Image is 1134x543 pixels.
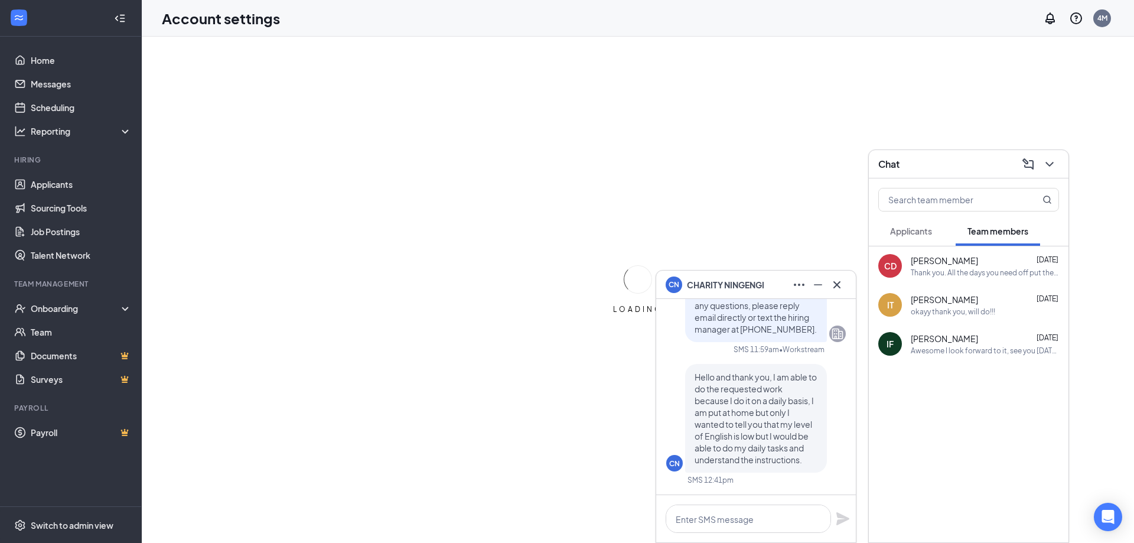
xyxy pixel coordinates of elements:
[31,125,132,137] div: Reporting
[1019,155,1038,174] button: ComposeMessage
[830,278,844,292] svg: Cross
[792,278,806,292] svg: Ellipses
[827,275,846,294] button: Cross
[31,303,122,314] div: Onboarding
[887,299,894,311] div: IT
[31,196,132,220] a: Sourcing Tools
[687,475,734,485] div: SMS 12:41pm
[669,459,680,469] div: CN
[13,12,25,24] svg: WorkstreamLogo
[14,303,26,314] svg: UserCheck
[14,403,129,413] div: Payroll
[911,294,978,305] span: [PERSON_NAME]
[31,96,132,119] a: Scheduling
[31,519,113,531] div: Switch to admin view
[1037,333,1058,342] span: [DATE]
[14,279,129,289] div: Team Management
[911,255,978,266] span: [PERSON_NAME]
[911,346,1059,356] div: Awesome I look forward to it, see you [DATE]!
[695,372,817,465] span: Hello and thank you, I am able to do the requested work because I do it on a daily basis, I am pu...
[1042,157,1057,171] svg: ChevronDown
[31,368,132,391] a: SurveysCrown
[114,12,126,24] svg: Collapse
[687,278,764,291] span: CHARITY NINGENGI
[31,48,132,72] a: Home
[1094,503,1122,531] div: Open Intercom Messenger
[31,243,132,267] a: Talent Network
[1042,195,1052,204] svg: MagnifyingGlass
[887,338,894,350] div: IF
[1043,11,1057,25] svg: Notifications
[911,333,978,344] span: [PERSON_NAME]
[31,220,132,243] a: Job Postings
[1097,13,1107,23] div: 4M
[608,304,667,314] div: LOADING
[911,307,995,317] div: okayy thank you, will do!!!
[734,344,779,355] div: SMS 11:59am
[967,226,1028,236] span: Team members
[884,260,897,272] div: CD
[31,344,132,368] a: DocumentsCrown
[811,278,825,292] svg: Minimize
[14,125,26,137] svg: Analysis
[1037,255,1058,264] span: [DATE]
[31,421,132,444] a: PayrollCrown
[809,275,827,294] button: Minimize
[14,155,129,165] div: Hiring
[779,344,825,355] span: • Workstream
[31,320,132,344] a: Team
[830,327,845,341] svg: Company
[1069,11,1083,25] svg: QuestionInfo
[836,512,850,526] svg: Plane
[890,226,932,236] span: Applicants
[1021,157,1035,171] svg: ComposeMessage
[1037,294,1058,303] span: [DATE]
[879,188,1019,211] input: Search team member
[14,519,26,531] svg: Settings
[162,8,280,28] h1: Account settings
[911,268,1059,278] div: Thank you. All the days you need off put them in there for me!
[1040,155,1059,174] button: ChevronDown
[878,158,900,171] h3: Chat
[31,173,132,196] a: Applicants
[790,275,809,294] button: Ellipses
[31,72,132,96] a: Messages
